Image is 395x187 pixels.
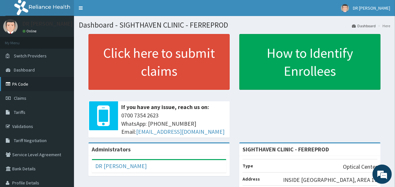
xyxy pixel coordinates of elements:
[106,3,121,19] div: Minimize live chat window
[343,163,377,171] p: Optical Center
[23,21,73,27] p: DR [PERSON_NAME]
[12,32,26,48] img: d_794563401_company_1708531726252_794563401
[283,176,377,184] p: INSIDE [GEOGRAPHIC_DATA], AREA 11
[14,53,47,59] span: Switch Providers
[121,111,226,136] span: 0700 7354 2623 WhatsApp: [PHONE_NUMBER] Email:
[136,128,225,135] a: [EMAIL_ADDRESS][DOMAIN_NAME]
[121,103,209,111] b: If you have any issue, reach us on:
[14,138,47,143] span: Tariff Negotiation
[88,34,230,90] a: Click here to submit claims
[243,146,329,153] strong: SIGHTHAVEN CLINIC - FERREPROD
[376,23,390,29] li: Here
[37,54,89,119] span: We're online!
[79,21,390,29] h1: Dashboard - SIGHTHAVEN CLINIC - FERREPROD
[3,122,123,144] textarea: Type your message and hit 'Enter'
[14,95,26,101] span: Claims
[23,29,38,33] a: Online
[95,162,147,170] a: DR [PERSON_NAME]
[341,4,349,12] img: User Image
[243,163,253,169] b: Type
[243,176,260,182] b: Address
[353,5,390,11] span: DR [PERSON_NAME]
[14,109,25,115] span: Tariffs
[352,23,376,29] a: Dashboard
[33,36,108,44] div: Chat with us now
[239,34,381,90] a: How to Identify Enrollees
[14,67,35,73] span: Dashboard
[92,146,131,153] b: Administrators
[3,19,18,34] img: User Image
